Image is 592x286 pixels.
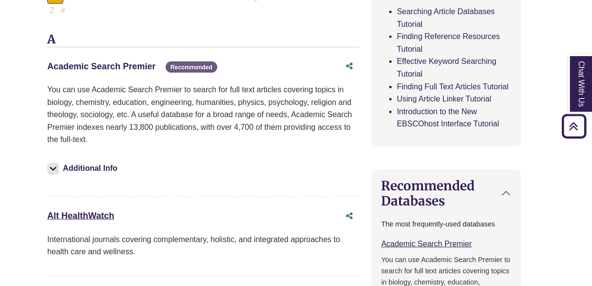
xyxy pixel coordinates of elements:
[47,33,360,47] h3: A
[558,120,590,133] a: Back to Top
[397,95,492,103] a: Using Article Linker Tutorial
[166,61,217,73] span: Recommended
[340,57,360,76] button: Share this database
[47,83,360,146] p: You can use Academic Search Premier to search for full text articles covering topics in biology, ...
[382,219,511,230] p: The most frequently-used databases
[397,32,500,53] a: Finding Reference Resources Tutorial
[397,57,497,78] a: Effective Keyword Searching Tutorial
[47,211,114,221] a: Alt HealthWatch
[397,107,499,128] a: Introduction to the New EBSCOhost Interface Tutorial
[340,207,360,225] button: Share this database
[47,233,360,258] p: International journals covering complementary, holistic, and integrated approaches to health care...
[47,61,155,71] a: Academic Search Premier
[382,240,472,248] a: Academic Search Premier
[397,82,509,91] a: Finding Full Text Articles Tutorial
[372,170,521,216] button: Recommended Databases
[47,162,120,175] button: Additional Info
[397,7,495,28] a: Searching Article Databases Tutorial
